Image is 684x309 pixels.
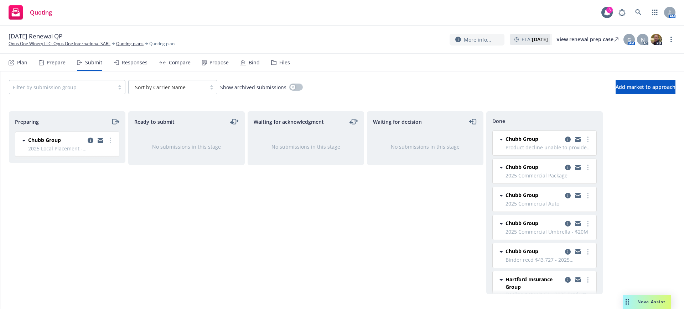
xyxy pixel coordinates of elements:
[556,34,618,45] a: View renewal prep case
[574,191,582,200] a: copy logging email
[564,276,572,284] a: copy logging email
[564,163,572,172] a: copy logging email
[506,144,592,151] span: Product decline unable to provide $10M - 2025 Product Recall - Malicious Product Tampering
[116,41,144,47] a: Quoting plans
[469,117,477,126] a: moveLeft
[17,60,27,65] div: Plan
[349,117,358,126] a: moveLeftRight
[631,5,646,20] a: Search
[506,219,538,227] span: Chubb Group
[135,84,186,91] span: Sort by Carrier Name
[532,36,548,43] strong: [DATE]
[28,136,61,144] span: Chubb Group
[574,163,582,172] a: copy logging email
[149,41,175,47] span: Quoting plan
[506,200,592,207] span: 2025 Commercial Auto
[506,163,538,171] span: Chubb Group
[111,117,119,126] a: moveRight
[106,136,115,145] a: more
[15,118,39,126] span: Preparing
[506,247,538,255] span: Chubb Group
[379,143,472,150] div: No submissions in this stage
[574,247,582,256] a: copy logging email
[209,60,229,65] div: Propose
[96,136,105,145] a: copy logging email
[259,143,352,150] div: No submissions in this stage
[122,60,147,65] div: Responses
[506,172,592,179] span: 2025 Commercial Package
[574,135,582,144] a: copy logging email
[651,34,662,45] img: photo
[85,60,102,65] div: Submit
[623,295,671,309] button: Nova Assist
[564,219,572,228] a: copy logging email
[667,35,675,44] a: more
[616,84,675,90] span: Add market to approach
[464,36,491,43] span: More info...
[506,276,562,291] span: Hartford Insurance Group
[584,247,592,256] a: more
[584,191,592,200] a: more
[373,118,422,126] span: Waiting for decision
[28,145,115,152] span: 2025 Local Placement - [GEOGRAPHIC_DATA] Local Policy Paid thru master pol 35861643
[6,2,55,22] a: Quoting
[637,299,665,305] span: Nova Assist
[249,60,260,65] div: Bind
[564,247,572,256] a: copy logging email
[615,5,629,20] a: Report a Bug
[86,136,95,145] a: copy logging email
[132,84,203,91] span: Sort by Carrier Name
[9,41,110,47] a: Opus One Winery LLC; Opus One International SARL
[564,191,572,200] a: copy logging email
[220,84,286,91] span: Show archived submissions
[450,34,504,46] button: More info...
[169,60,191,65] div: Compare
[623,295,632,309] div: Drag to move
[140,143,233,150] div: No submissions in this stage
[616,80,675,94] button: Add market to approach
[506,256,592,263] span: Binder recd $43,727 - 2025 Management Liability - D&O EPL Crime Fid K&R
[584,163,592,172] a: more
[47,60,66,65] div: Prepare
[584,276,592,284] a: more
[606,7,613,13] div: 3
[584,135,592,144] a: more
[254,118,324,126] span: Waiting for acknowledgment
[134,118,175,126] span: Ready to submit
[627,36,631,43] span: G
[9,32,62,41] span: [DATE] Renewal QP
[574,276,582,284] a: copy logging email
[584,219,592,228] a: more
[492,117,505,125] span: Done
[279,60,290,65] div: Files
[30,10,52,15] span: Quoting
[574,219,582,228] a: copy logging email
[230,117,239,126] a: moveLeftRight
[506,135,538,143] span: Chubb Group
[641,36,645,43] span: N
[648,5,662,20] a: Switch app
[506,228,592,235] span: 2025 Commercial Umbrella - $20M
[564,135,572,144] a: copy logging email
[522,36,548,43] span: ETA :
[506,191,538,199] span: Chubb Group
